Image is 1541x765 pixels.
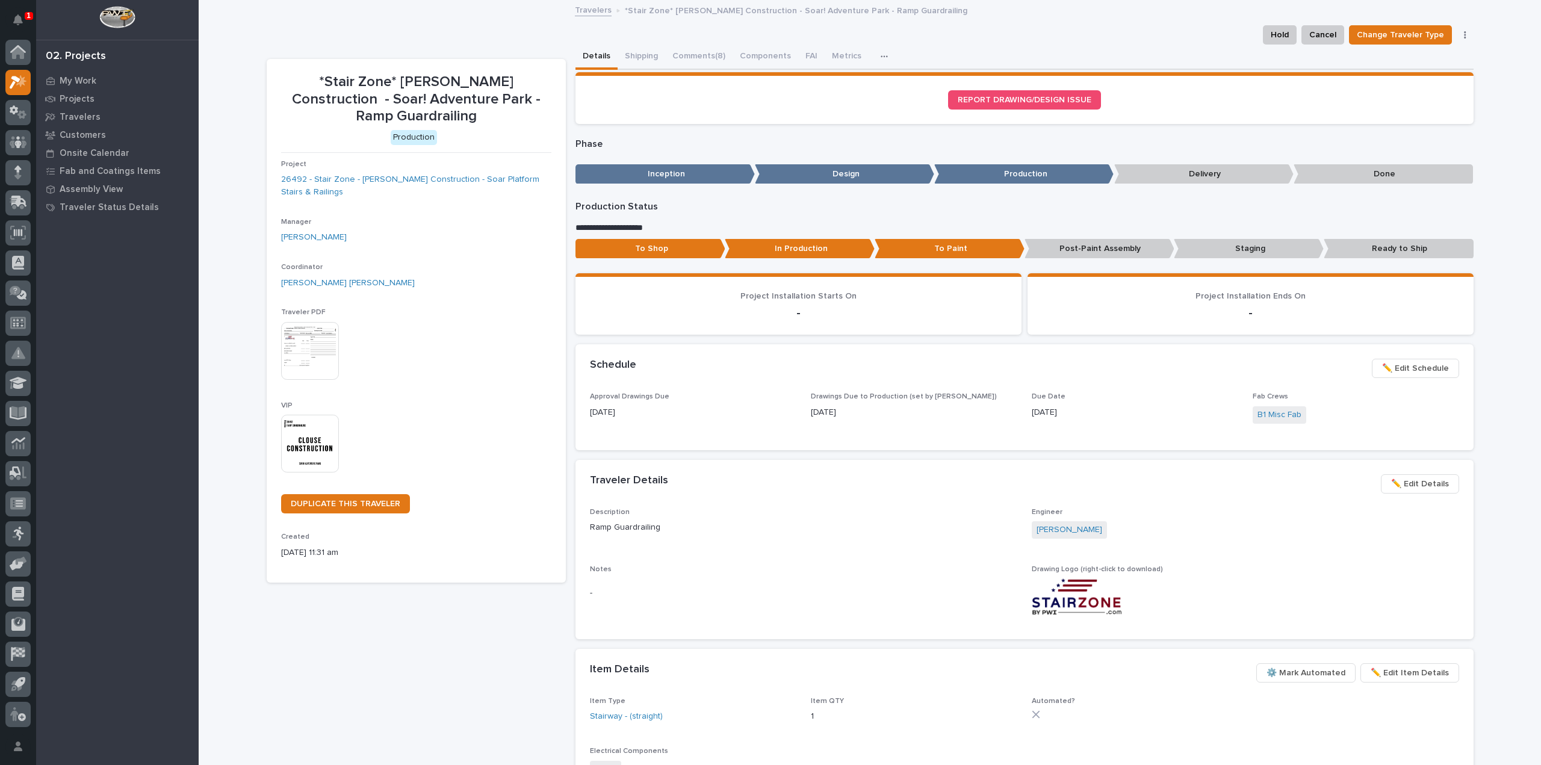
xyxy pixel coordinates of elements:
[811,393,997,400] span: Drawings Due to Production (set by [PERSON_NAME])
[1042,306,1459,320] p: -
[281,309,326,316] span: Traveler PDF
[60,148,129,159] p: Onsite Calendar
[811,710,1017,723] p: 1
[1371,666,1449,680] span: ✏️ Edit Item Details
[575,164,755,184] p: Inception
[1032,698,1075,705] span: Automated?
[99,6,135,28] img: Workspace Logo
[60,166,161,177] p: Fab and Coatings Items
[590,698,625,705] span: Item Type
[1114,164,1294,184] p: Delivery
[1037,524,1102,536] a: [PERSON_NAME]
[590,474,668,488] h2: Traveler Details
[281,264,323,271] span: Coordinator
[811,406,1017,419] p: [DATE]
[1256,663,1356,683] button: ⚙️ Mark Automated
[958,96,1091,104] span: REPORT DRAWING/DESIGN ISSUE
[811,698,844,705] span: Item QTY
[575,239,725,259] p: To Shop
[60,130,106,141] p: Customers
[1301,25,1344,45] button: Cancel
[590,663,650,677] h2: Item Details
[575,2,612,16] a: Travelers
[1294,164,1473,184] p: Done
[590,406,796,419] p: [DATE]
[281,277,415,290] a: [PERSON_NAME] [PERSON_NAME]
[60,76,96,87] p: My Work
[1349,25,1452,45] button: Change Traveler Type
[625,3,967,16] p: *Stair Zone* [PERSON_NAME] Construction - Soar! Adventure Park - Ramp Guardrailing
[590,359,636,372] h2: Schedule
[36,162,199,180] a: Fab and Coatings Items
[590,566,612,573] span: Notes
[1257,409,1301,421] a: B1 Misc Fab
[590,710,663,723] a: Stairway - (straight)
[1391,477,1449,491] span: ✏️ Edit Details
[281,402,293,409] span: VIP
[875,239,1025,259] p: To Paint
[575,45,618,70] button: Details
[5,7,31,33] button: Notifications
[46,50,106,63] div: 02. Projects
[665,45,733,70] button: Comments (8)
[391,130,437,145] div: Production
[1032,509,1062,516] span: Engineer
[590,509,630,516] span: Description
[1357,28,1444,42] span: Change Traveler Type
[281,494,410,513] a: DUPLICATE THIS TRAVELER
[1032,406,1238,419] p: [DATE]
[1267,666,1345,680] span: ⚙️ Mark Automated
[575,138,1474,150] p: Phase
[740,292,857,300] span: Project Installation Starts On
[755,164,934,184] p: Design
[281,161,306,168] span: Project
[1271,28,1289,42] span: Hold
[798,45,825,70] button: FAI
[36,180,199,198] a: Assembly View
[1372,359,1459,378] button: ✏️ Edit Schedule
[1025,239,1174,259] p: Post-Paint Assembly
[26,11,31,20] p: 1
[281,73,551,125] p: *Stair Zone* [PERSON_NAME] Construction - Soar! Adventure Park - Ramp Guardrailing
[15,14,31,34] div: Notifications1
[733,45,798,70] button: Components
[825,45,869,70] button: Metrics
[1253,393,1288,400] span: Fab Crews
[60,184,123,195] p: Assembly View
[1324,239,1474,259] p: Ready to Ship
[590,587,1017,599] p: -
[281,173,551,199] a: 26492 - Stair Zone - [PERSON_NAME] Construction - Soar Platform Stairs & Railings
[281,533,309,540] span: Created
[1032,578,1122,615] img: whu48uNXpFPqOoIVvRoP9zFvBPotrxjr5LPqa8-Rh9U
[618,45,665,70] button: Shipping
[36,126,199,144] a: Customers
[60,202,159,213] p: Traveler Status Details
[1309,28,1336,42] span: Cancel
[1032,566,1163,573] span: Drawing Logo (right-click to download)
[725,239,875,259] p: In Production
[1195,292,1306,300] span: Project Installation Ends On
[1360,663,1459,683] button: ✏️ Edit Item Details
[291,500,400,508] span: DUPLICATE THIS TRAVELER
[1032,393,1065,400] span: Due Date
[590,393,669,400] span: Approval Drawings Due
[36,108,199,126] a: Travelers
[590,748,668,755] span: Electrical Components
[1174,239,1324,259] p: Staging
[1263,25,1297,45] button: Hold
[36,90,199,108] a: Projects
[1382,361,1449,376] span: ✏️ Edit Schedule
[1381,474,1459,494] button: ✏️ Edit Details
[948,90,1101,110] a: REPORT DRAWING/DESIGN ISSUE
[590,306,1007,320] p: -
[934,164,1114,184] p: Production
[36,198,199,216] a: Traveler Status Details
[281,218,311,226] span: Manager
[36,144,199,162] a: Onsite Calendar
[281,547,551,559] p: [DATE] 11:31 am
[590,521,1017,534] p: Ramp Guardrailing
[281,231,347,244] a: [PERSON_NAME]
[60,94,95,105] p: Projects
[575,201,1474,212] p: Production Status
[60,112,101,123] p: Travelers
